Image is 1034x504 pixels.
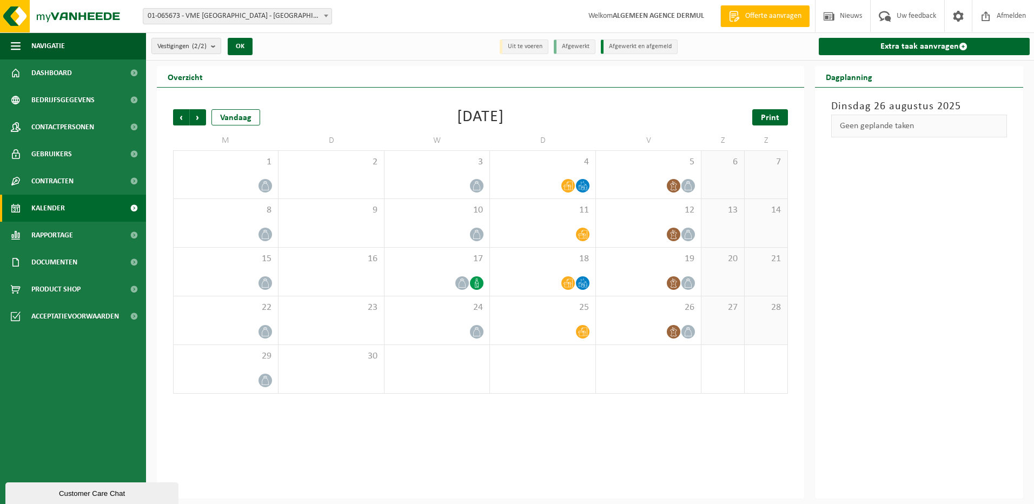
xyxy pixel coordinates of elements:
[179,302,273,314] span: 22
[31,276,81,303] span: Product Shop
[284,350,378,362] span: 30
[31,141,72,168] span: Gebruikers
[819,38,1030,55] a: Extra taak aanvragen
[173,131,279,150] td: M
[750,302,782,314] span: 28
[831,98,1008,115] h3: Dinsdag 26 augustus 2025
[707,253,739,265] span: 20
[601,156,695,168] span: 5
[31,87,95,114] span: Bedrijfsgegevens
[284,302,378,314] span: 23
[831,115,1008,137] div: Geen geplande taken
[596,131,701,150] td: V
[457,109,504,125] div: [DATE]
[228,38,253,55] button: OK
[390,156,484,168] span: 3
[601,204,695,216] span: 12
[179,350,273,362] span: 29
[31,114,94,141] span: Contactpersonen
[743,11,804,22] span: Offerte aanvragen
[490,131,595,150] td: D
[815,66,883,87] h2: Dagplanning
[31,59,72,87] span: Dashboard
[554,39,595,54] li: Afgewerkt
[31,303,119,330] span: Acceptatievoorwaarden
[31,222,73,249] span: Rapportage
[31,32,65,59] span: Navigatie
[707,156,739,168] span: 6
[495,302,589,314] span: 25
[500,39,548,54] li: Uit te voeren
[601,302,695,314] span: 26
[385,131,490,150] td: W
[613,12,704,20] strong: ALGEMEEN AGENCE DERMUL
[31,195,65,222] span: Kalender
[701,131,745,150] td: Z
[390,204,484,216] span: 10
[284,253,378,265] span: 16
[390,302,484,314] span: 24
[390,253,484,265] span: 17
[279,131,384,150] td: D
[750,253,782,265] span: 21
[495,156,589,168] span: 4
[720,5,810,27] a: Offerte aanvragen
[179,156,273,168] span: 1
[495,253,589,265] span: 18
[750,204,782,216] span: 14
[31,168,74,195] span: Contracten
[143,9,332,24] span: 01-065673 - VME NIEUW HELMOND - OOSTENDE
[284,204,378,216] span: 9
[157,38,207,55] span: Vestigingen
[190,109,206,125] span: Volgende
[157,66,214,87] h2: Overzicht
[495,204,589,216] span: 11
[179,204,273,216] span: 8
[750,156,782,168] span: 7
[707,204,739,216] span: 13
[601,39,678,54] li: Afgewerkt en afgemeld
[143,8,332,24] span: 01-065673 - VME NIEUW HELMOND - OOSTENDE
[179,253,273,265] span: 15
[31,249,77,276] span: Documenten
[284,156,378,168] span: 2
[601,253,695,265] span: 19
[761,114,779,122] span: Print
[173,109,189,125] span: Vorige
[211,109,260,125] div: Vandaag
[5,480,181,504] iframe: chat widget
[192,43,207,50] count: (2/2)
[745,131,788,150] td: Z
[707,302,739,314] span: 27
[151,38,221,54] button: Vestigingen(2/2)
[752,109,788,125] a: Print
